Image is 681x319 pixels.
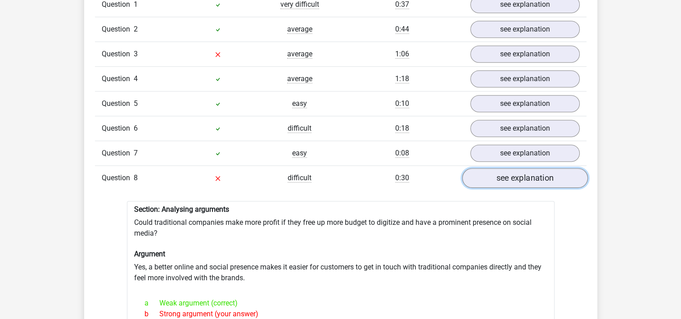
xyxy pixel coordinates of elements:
[292,149,307,158] span: easy
[134,50,138,58] span: 3
[102,49,134,59] span: Question
[288,124,311,133] span: difficult
[102,73,134,84] span: Question
[395,50,409,59] span: 1:06
[395,74,409,83] span: 1:18
[102,24,134,35] span: Question
[144,298,159,309] span: a
[395,25,409,34] span: 0:44
[102,123,134,134] span: Question
[134,173,138,182] span: 8
[287,50,312,59] span: average
[102,98,134,109] span: Question
[470,145,580,162] a: see explanation
[470,95,580,112] a: see explanation
[134,205,547,214] h6: Section: Analysing arguments
[134,149,138,157] span: 7
[395,173,409,182] span: 0:30
[395,99,409,108] span: 0:10
[134,99,138,108] span: 5
[462,168,587,188] a: see explanation
[138,298,544,309] div: Weak argument (correct)
[134,25,138,33] span: 2
[134,250,547,258] h6: Argument
[470,120,580,137] a: see explanation
[288,173,311,182] span: difficult
[287,25,312,34] span: average
[134,124,138,132] span: 6
[395,149,409,158] span: 0:08
[102,148,134,159] span: Question
[395,124,409,133] span: 0:18
[287,74,312,83] span: average
[470,21,580,38] a: see explanation
[102,173,134,183] span: Question
[470,70,580,87] a: see explanation
[470,46,580,63] a: see explanation
[134,74,138,83] span: 4
[292,99,307,108] span: easy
